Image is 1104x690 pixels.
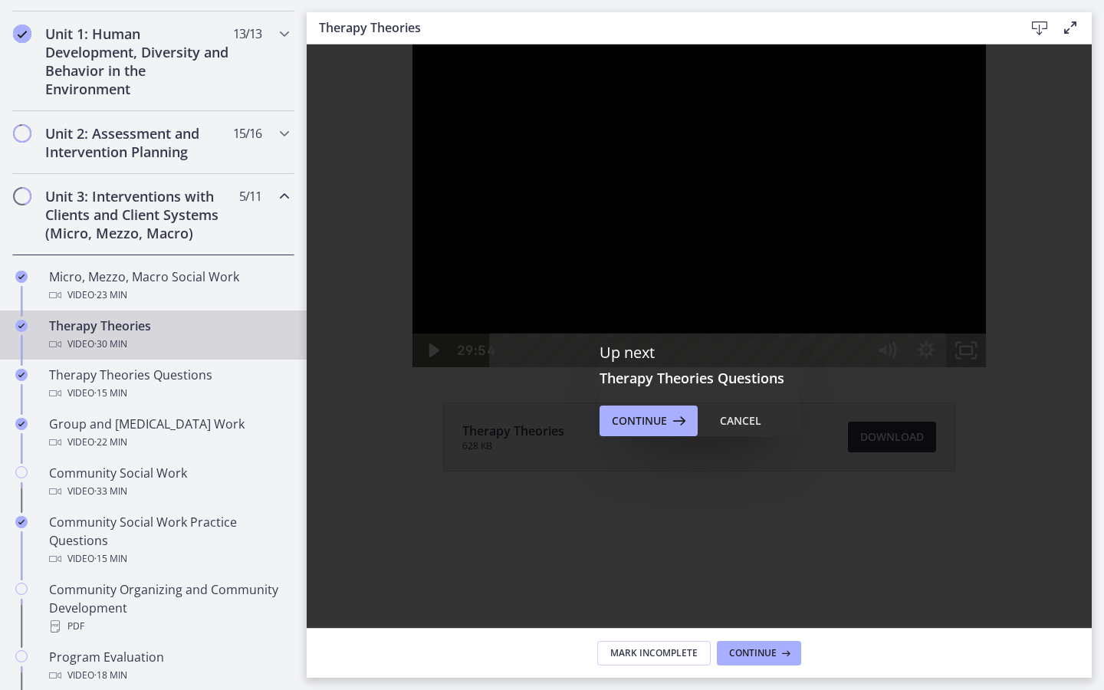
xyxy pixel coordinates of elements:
[49,268,288,304] div: Micro, Mezzo, Macro Social Work
[560,289,600,323] button: Mute
[15,320,28,332] i: Completed
[15,418,28,430] i: Completed
[600,343,799,363] p: Up next
[717,641,801,665] button: Continue
[729,647,777,659] span: Continue
[15,369,28,381] i: Completed
[49,550,288,568] div: Video
[15,271,28,283] i: Completed
[49,617,288,636] div: PDF
[49,482,288,501] div: Video
[239,187,261,205] span: 5 / 11
[45,187,232,242] h2: Unit 3: Interventions with Clients and Client Systems (Micro, Mezzo, Macro)
[600,289,639,323] button: Show settings menu
[600,406,698,436] button: Continue
[600,369,799,387] h3: Therapy Theories Questions
[49,464,288,501] div: Community Social Work
[612,412,667,430] span: Continue
[94,482,127,501] span: · 33 min
[49,433,288,452] div: Video
[233,124,261,143] span: 15 / 16
[49,317,288,353] div: Therapy Theories
[720,412,761,430] div: Cancel
[94,384,127,402] span: · 15 min
[45,25,232,98] h2: Unit 1: Human Development, Diversity and Behavior in the Environment
[94,433,127,452] span: · 22 min
[49,366,288,402] div: Therapy Theories Questions
[197,289,550,323] div: Playbar
[319,18,1000,37] h3: Therapy Theories
[49,335,288,353] div: Video
[49,666,288,685] div: Video
[597,641,711,665] button: Mark Incomplete
[49,384,288,402] div: Video
[708,406,774,436] button: Cancel
[639,289,679,323] button: Unfullscreen
[233,25,261,43] span: 13 / 13
[94,335,127,353] span: · 30 min
[45,124,232,161] h2: Unit 2: Assessment and Intervention Planning
[610,647,698,659] span: Mark Incomplete
[94,550,127,568] span: · 15 min
[106,289,146,323] button: Play Video
[15,516,28,528] i: Completed
[94,666,127,685] span: · 18 min
[49,513,288,568] div: Community Social Work Practice Questions
[13,25,31,43] i: Completed
[49,648,288,685] div: Program Evaluation
[49,415,288,452] div: Group and [MEDICAL_DATA] Work
[49,580,288,636] div: Community Organizing and Community Development
[49,286,288,304] div: Video
[94,286,127,304] span: · 23 min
